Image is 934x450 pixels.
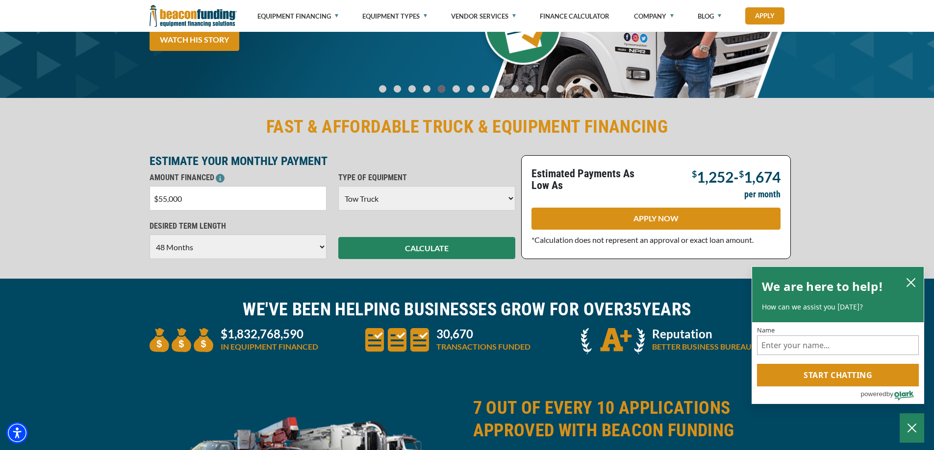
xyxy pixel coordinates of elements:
[150,298,785,321] h2: WE'VE BEEN HELPING BUSINESSES GROW FOR OVER YEARS
[150,172,327,184] p: AMOUNT FINANCED
[744,189,781,200] p: per month
[745,7,784,24] a: Apply
[421,85,432,93] a: Go To Slide 3
[150,220,327,232] p: DESIRED TERM LENGTH
[435,85,447,93] a: Go To Slide 4
[377,85,388,93] a: Go To Slide 0
[531,208,781,230] a: APPLY NOW
[221,328,318,340] p: $1,832,768,590
[150,155,515,167] p: ESTIMATE YOUR MONTHLY PAYMENT
[762,277,883,296] h2: We are here to help!
[739,168,744,179] span: $
[473,397,785,442] h2: 7 OUT OF EVERY 10 APPLICATIONS APPROVED WITH BEACON FUNDING
[752,266,924,404] div: olark chatbox
[150,328,213,352] img: three money bags to convey large amount of equipment financed
[509,85,521,93] a: Go To Slide 9
[338,237,515,259] button: CALCULATE
[554,85,566,93] a: Go To Slide 12
[450,85,462,93] a: Go To Slide 5
[6,422,28,444] div: Accessibility Menu
[531,235,754,244] span: *Calculation does not represent an approval or exact loan amount.
[338,172,515,184] p: TYPE OF EQUIPMENT
[539,85,551,93] a: Go To Slide 11
[480,85,491,93] a: Go To Slide 7
[406,85,418,93] a: Go To Slide 2
[652,341,752,353] p: BETTER BUSINESS BUREAU
[757,364,919,386] button: Start chatting
[150,116,785,138] h2: FAST & AFFORDABLE TRUCK & EQUIPMENT FINANCING
[624,299,642,320] span: 35
[524,85,536,93] a: Go To Slide 10
[436,341,530,353] p: TRANSACTIONS FUNDED
[860,388,886,400] span: powered
[762,302,914,312] p: How can we assist you [DATE]?
[494,85,506,93] a: Go To Slide 8
[692,168,781,184] p: -
[391,85,403,93] a: Go To Slide 1
[757,327,919,333] label: Name
[744,168,781,186] span: 1,674
[465,85,477,93] a: Go To Slide 6
[903,275,919,289] button: close chatbox
[652,328,752,340] p: Reputation
[150,186,327,211] input: $
[900,413,924,443] button: Close Chatbox
[531,168,650,191] p: Estimated Payments As Low As
[692,168,697,179] span: $
[581,328,645,355] img: A + icon
[365,328,429,352] img: three document icons to convery large amount of transactions funded
[886,388,893,400] span: by
[697,168,733,186] span: 1,252
[221,341,318,353] p: IN EQUIPMENT FINANCED
[436,328,530,340] p: 30,670
[860,387,924,403] a: Powered by Olark
[757,335,919,355] input: Name
[150,29,239,51] a: WATCH HIS STORY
